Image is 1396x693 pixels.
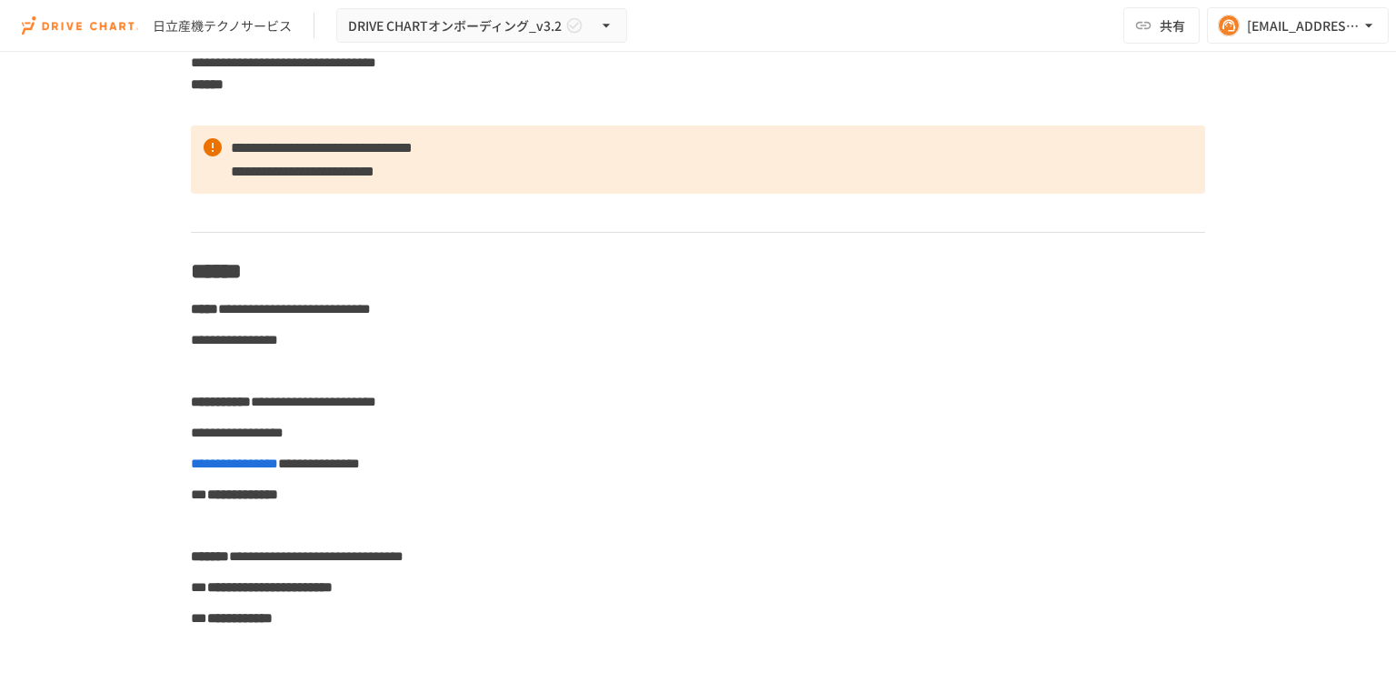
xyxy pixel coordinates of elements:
[1247,15,1360,37] div: [EMAIL_ADDRESS][DOMAIN_NAME]
[1207,7,1389,44] button: [EMAIL_ADDRESS][DOMAIN_NAME]
[1123,7,1200,44] button: 共有
[348,15,562,37] span: DRIVE CHARTオンボーディング_v3.2
[336,8,627,44] button: DRIVE CHARTオンボーディング_v3.2
[1160,15,1185,35] span: 共有
[22,11,138,40] img: i9VDDS9JuLRLX3JIUyK59LcYp6Y9cayLPHs4hOxMB9W
[153,16,292,35] div: 日立産機テクノサービス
